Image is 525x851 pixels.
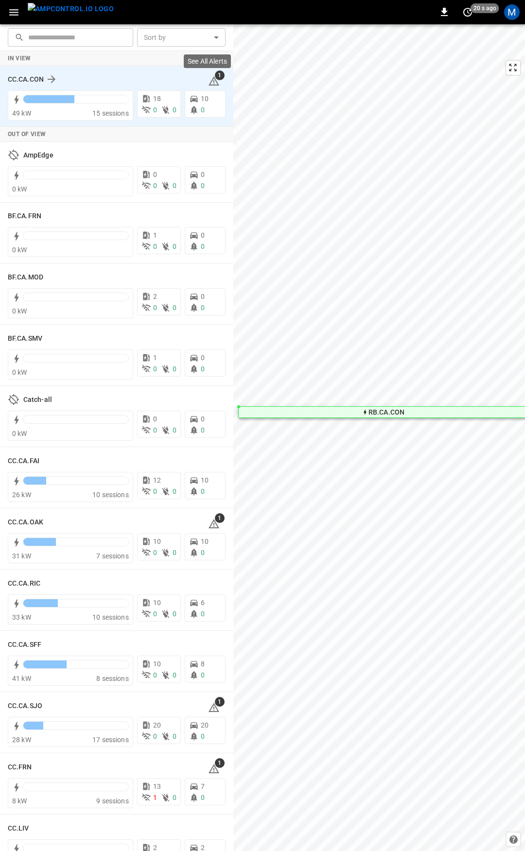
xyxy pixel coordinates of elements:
span: 0 [173,794,176,801]
span: 1 [215,697,225,707]
p: See All Alerts [188,56,227,66]
span: 12 [153,476,161,484]
span: 0 [173,671,176,679]
span: 0 [173,732,176,740]
span: 0 [153,732,157,740]
span: 0 [153,549,157,556]
span: 0 [201,610,205,618]
span: 0 [201,415,205,423]
span: 49 kW [12,109,31,117]
span: 0 [173,106,176,114]
h6: CC.LIV [8,823,29,834]
span: 10 [201,538,209,545]
span: 20 s ago [471,3,499,13]
span: 0 [201,732,205,740]
span: 9 sessions [96,797,129,805]
span: 1 [153,231,157,239]
span: 0 [201,549,205,556]
span: 8 [201,660,205,668]
span: 0 [201,243,205,250]
span: 1 [153,354,157,362]
span: 18 [153,95,161,103]
span: 41 kW [12,675,31,682]
span: 0 [201,426,205,434]
span: 2 [153,293,157,300]
span: 1 [215,513,225,523]
span: 0 [173,610,176,618]
h6: CC.CA.RIC [8,578,40,589]
span: 7 sessions [96,552,129,560]
span: 6 [201,599,205,607]
span: 0 kW [12,368,27,376]
span: 0 [201,365,205,373]
span: 10 [153,599,161,607]
img: ampcontrol.io logo [28,3,114,15]
h6: Catch-all [23,395,52,405]
span: 10 sessions [92,491,129,499]
span: 10 [201,476,209,484]
h6: CC.CA.FAI [8,456,39,467]
span: 20 [153,721,161,729]
span: 0 [201,304,205,312]
span: 17 sessions [92,736,129,744]
span: 0 [153,365,157,373]
span: 0 [173,549,176,556]
h6: CC.FRN [8,762,32,773]
span: 0 [153,415,157,423]
span: 20 [201,721,209,729]
h6: CC.CA.CON [8,74,44,85]
span: 0 [153,426,157,434]
span: 10 [153,538,161,545]
h6: BF.CA.MOD [8,272,43,283]
div: RB.CA.CON [368,409,404,415]
span: 10 [153,660,161,668]
span: 0 [201,794,205,801]
span: 0 [153,243,157,250]
span: 8 sessions [96,675,129,682]
span: 0 [153,304,157,312]
span: 0 kW [12,246,27,254]
h6: BF.CA.SMV [8,333,42,344]
span: 0 [173,182,176,190]
span: 0 [173,487,176,495]
span: 0 [153,610,157,618]
span: 0 [173,243,176,250]
span: 1 [153,794,157,801]
span: 0 kW [12,430,27,437]
span: 0 [201,671,205,679]
span: 28 kW [12,736,31,744]
span: 0 [201,171,205,178]
strong: In View [8,55,31,62]
span: 0 kW [12,185,27,193]
h6: CC.CA.SJO [8,701,42,712]
span: 0 [153,106,157,114]
h6: CC.CA.OAK [8,517,43,528]
span: 0 [201,354,205,362]
span: 0 [153,487,157,495]
span: 1 [215,758,225,768]
span: 0 [153,671,157,679]
span: 7 [201,782,205,790]
div: profile-icon [504,4,520,20]
span: 1 [215,70,225,80]
span: 8 kW [12,797,27,805]
span: 33 kW [12,613,31,621]
span: 13 [153,782,161,790]
span: 26 kW [12,491,31,499]
canvas: Map [233,24,525,851]
span: 0 [173,426,176,434]
span: 0 [201,106,205,114]
h6: AmpEdge [23,150,53,161]
h6: CC.CA.SFF [8,640,41,650]
h6: BF.CA.FRN [8,211,41,222]
strong: Out of View [8,131,46,138]
span: 31 kW [12,552,31,560]
span: 0 [153,182,157,190]
span: 0 [153,171,157,178]
span: 0 [201,182,205,190]
span: 0 [201,487,205,495]
span: 15 sessions [92,109,129,117]
span: 0 [201,293,205,300]
span: 0 [201,231,205,239]
span: 0 kW [12,307,27,315]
